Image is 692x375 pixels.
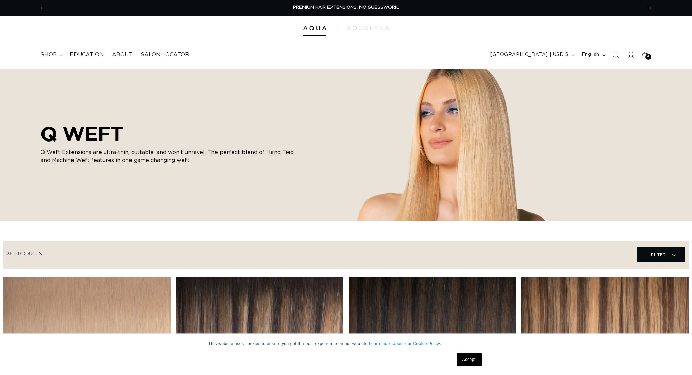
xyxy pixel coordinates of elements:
[36,47,66,62] summary: shop
[108,47,137,62] a: About
[40,51,57,58] span: shop
[70,51,104,58] span: Education
[34,2,49,14] button: Previous announcement
[40,148,297,164] p: Q Weft Extensions are ultra-thin, cuttable, and won’t unravel. The perfect blend of Hand Tied and...
[347,26,389,30] img: aqualyna.com
[608,48,623,62] summary: Search
[651,248,666,261] span: Filter
[208,341,484,347] p: This website uses cookies to ensure you get the best experience on our website.
[293,5,399,10] span: PREMIUM HAIR EXTENSIONS. NO GUESSWORK.
[66,47,108,62] a: Education
[578,49,608,61] button: English
[643,2,658,14] button: Next announcement
[637,247,685,262] summary: Filter
[112,51,133,58] span: About
[137,47,193,62] a: Salon Locator
[40,122,297,146] h2: Q WEFT
[303,26,326,31] img: Aqua Hair Extensions
[582,51,599,58] span: English
[7,252,42,256] span: 36 products
[490,51,569,58] span: [GEOGRAPHIC_DATA] | USD $
[647,54,650,60] span: 4
[141,51,189,58] span: Salon Locator
[486,49,578,61] button: [GEOGRAPHIC_DATA] | USD $
[457,353,482,366] a: Accept
[369,341,441,346] a: Learn more about our Cookie Policy.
